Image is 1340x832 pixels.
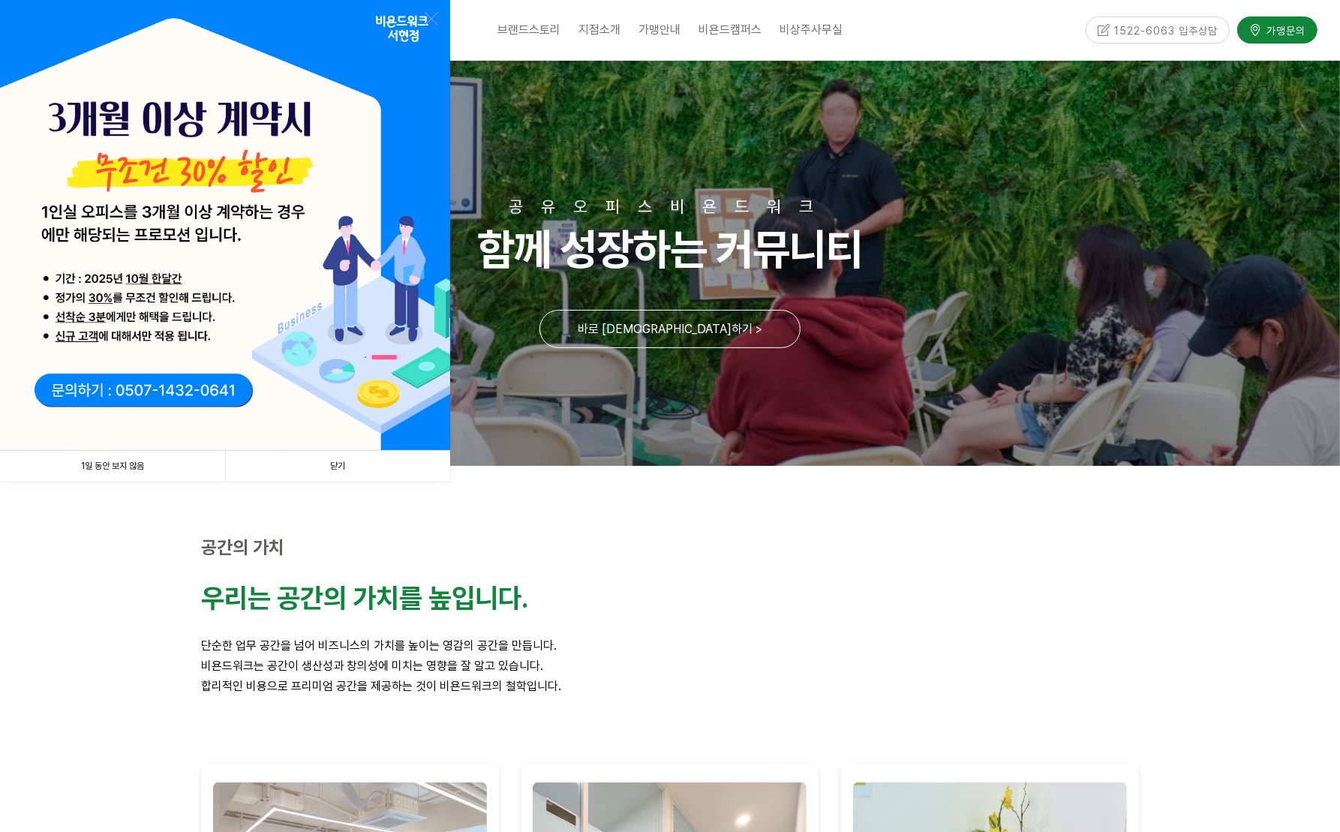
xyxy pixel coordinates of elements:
[699,23,762,37] span: 비욘드캠퍼스
[201,656,1139,676] p: 비욘드워크는 공간이 생산성과 창의성에 미치는 영향을 잘 알고 있습니다.
[690,11,771,49] a: 비욘드캠퍼스
[1237,14,1317,40] a: 가맹문의
[771,11,852,49] a: 비상주사무실
[780,23,843,37] span: 비상주사무실
[201,536,284,558] strong: 공간의 가치
[201,676,1139,696] p: 합리적인 비용으로 프리미엄 공간을 제공하는 것이 비욘드워크의 철학입니다.
[201,635,1139,656] p: 단순한 업무 공간을 넘어 비즈니스의 가치를 높이는 영감의 공간을 만듭니다.
[225,451,450,482] a: 닫기
[497,23,560,37] span: 브랜드스토리
[1262,20,1305,35] span: 가맹문의
[569,11,629,49] a: 지점소개
[638,23,681,37] span: 가맹안내
[629,11,690,49] a: 가맹안내
[488,11,569,49] a: 브랜드스토리
[201,582,528,614] strong: 우리는 공간의 가치를 높입니다.
[578,23,620,37] span: 지점소개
